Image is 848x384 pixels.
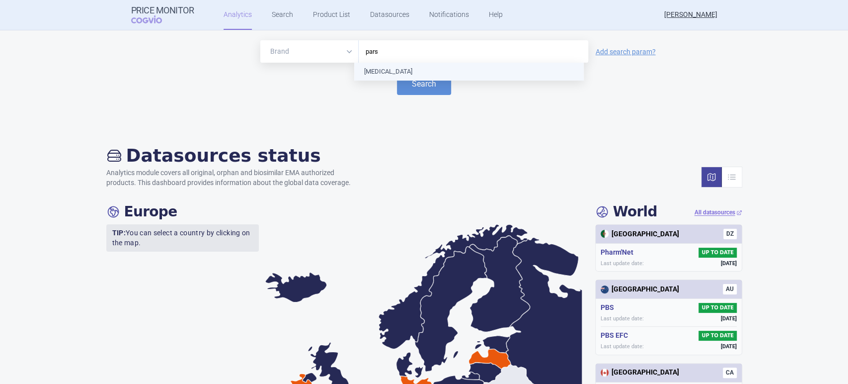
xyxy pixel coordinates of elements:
h5: Pharm'Net [601,248,637,258]
img: Australia [601,286,609,293]
div: [GEOGRAPHIC_DATA] [601,285,679,294]
span: AU [723,284,737,294]
img: Canada [601,369,609,377]
span: DZ [723,229,737,239]
a: Price MonitorCOGVIO [131,5,194,24]
span: UP TO DATE [698,248,736,258]
span: Last update date: [601,343,644,350]
span: [DATE] [721,260,737,267]
h4: Europe [106,203,177,220]
img: Algeria [601,230,609,238]
h5: PBS EFC [601,331,632,341]
span: COGVIO [131,15,176,23]
span: [DATE] [721,343,737,350]
strong: Price Monitor [131,5,194,15]
div: [GEOGRAPHIC_DATA] [601,229,679,239]
h4: World [595,203,657,220]
span: [DATE] [721,315,737,322]
h2: Datasources status [106,145,361,166]
p: Analytics module covers all original, orphan and biosimilar EMA authorized products. This dashboa... [106,168,361,188]
span: UP TO DATE [698,331,736,341]
a: All datasources [694,208,742,217]
strong: TIP: [112,229,126,237]
span: CA [723,368,737,378]
div: [GEOGRAPHIC_DATA] [601,368,679,378]
a: Add search param? [596,48,656,55]
span: Last update date: [601,260,644,267]
span: Last update date: [601,315,644,322]
li: [MEDICAL_DATA] [354,63,584,81]
button: Search [397,73,451,95]
h5: PBS [601,303,618,313]
span: UP TO DATE [698,303,736,313]
p: You can select a country by clicking on the map. [106,224,259,252]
